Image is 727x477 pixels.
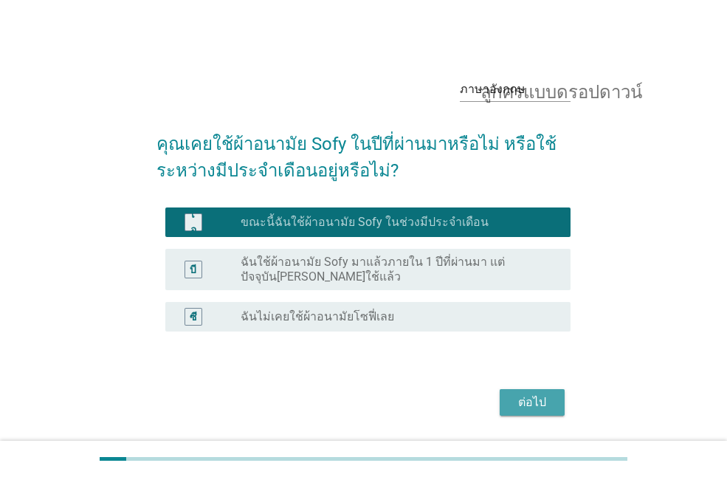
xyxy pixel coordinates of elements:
font: ลูกศรแบบดรอปดาวน์ [480,80,642,98]
font: ขณะนี้ฉันใช้ผ้าอนามัย Sofy ในช่วงมีประจำเดือน [241,215,489,229]
button: ต่อไป [500,389,565,416]
font: ฉันไม่เคยใช้ผ้าอนามัยโซฟี่เลย [241,309,394,323]
font: คุณเคยใช้ผ้าอนามัย Sofy ในปีที่ผ่านมาหรือไม่ หรือใช้ระหว่างมีประจำเดือนอยู่หรือไม่? [156,134,557,181]
font: ฉันใช้ผ้าอนามัย Sofy มาแล้วภายใน 1 ปีที่ผ่านมา แต่ปัจจุบัน[PERSON_NAME]ใช้แล้ว [241,255,505,284]
font: ซี [190,310,197,322]
font: ต่อไป [518,395,546,409]
font: เอ [190,208,196,236]
font: ภาษาอังกฤษ [460,82,526,96]
font: บี [190,263,196,275]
